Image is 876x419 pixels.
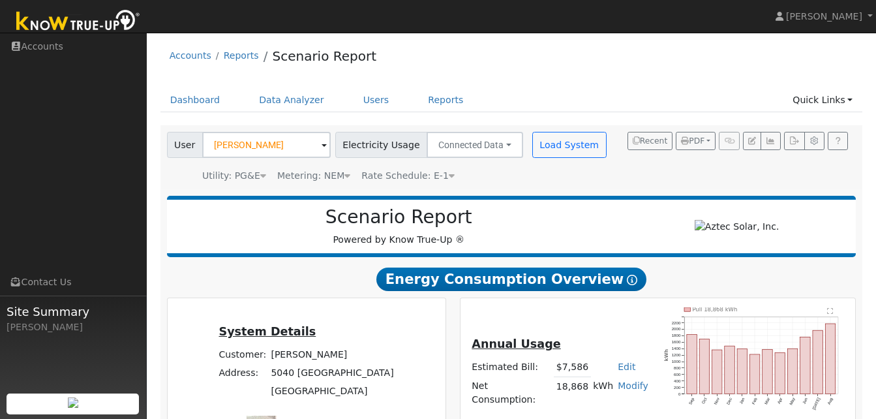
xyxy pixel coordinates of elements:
[361,170,455,181] span: Alias: HE1
[786,11,862,22] span: [PERSON_NAME]
[738,396,746,405] text: Jan
[167,132,203,158] span: User
[180,206,617,228] h2: Scenario Report
[170,50,211,61] a: Accounts
[470,377,554,409] td: Net Consumption:
[701,397,708,405] text: Oct
[738,349,748,394] rect: onclick=""
[788,349,798,394] rect: onclick=""
[800,337,810,394] rect: onclick=""
[10,7,147,37] img: Know True-Up
[750,354,760,394] rect: onclick=""
[672,326,681,331] text: 2000
[713,396,720,405] text: Nov
[828,132,848,150] a: Help Link
[160,88,230,112] a: Dashboard
[695,220,779,234] img: Aztec Solar, Inc.
[813,330,823,394] rect: onclick=""
[672,346,681,350] text: 1400
[761,132,781,150] button: Multi-Series Graph
[272,48,376,64] a: Scenario Report
[672,339,681,344] text: 1600
[681,136,704,146] span: PDF
[700,339,710,394] rect: onclick=""
[618,380,648,391] a: Modify
[202,132,331,158] input: Select a User
[7,303,140,320] span: Site Summary
[7,320,140,334] div: [PERSON_NAME]
[269,345,396,364] td: [PERSON_NAME]
[789,396,796,405] text: May
[674,372,682,377] text: 600
[277,169,350,183] div: Metering: NEM
[672,359,681,364] text: 1000
[763,349,772,394] rect: onclick=""
[776,397,783,405] text: Apr
[554,377,590,409] td: 18,868
[354,88,399,112] a: Users
[674,379,682,383] text: 400
[804,132,824,150] button: Settings
[676,132,716,150] button: PDF
[751,396,758,405] text: Feb
[217,345,269,364] td: Customer:
[219,325,316,338] u: System Details
[725,346,734,394] rect: onclick=""
[224,50,259,61] a: Reports
[672,352,681,357] text: 1200
[664,349,670,361] text: kWh
[532,132,607,158] button: Load System
[427,132,523,158] button: Connected Data
[674,365,682,370] text: 800
[764,397,771,405] text: Mar
[335,132,427,158] span: Electricity Usage
[470,358,554,377] td: Estimated Bill:
[174,206,624,247] div: Powered by Know True-Up ®
[743,132,761,150] button: Edit User
[802,396,809,405] text: Jun
[678,392,681,396] text: 0
[591,377,616,409] td: kWh
[783,88,862,112] a: Quick Links
[68,397,78,408] img: retrieve
[672,320,681,325] text: 2200
[269,382,396,401] td: [GEOGRAPHIC_DATA]
[811,397,821,411] text: [DATE]
[376,268,646,291] span: Energy Consumption Overview
[217,364,269,382] td: Address:
[418,88,473,112] a: Reports
[784,132,804,150] button: Export Interval Data
[472,337,560,350] u: Annual Usage
[826,324,836,394] rect: onclick=""
[674,385,682,390] text: 200
[249,88,334,112] a: Data Analyzer
[688,396,695,405] text: Sep
[826,396,834,405] text: Aug
[627,275,637,285] i: Show Help
[672,333,681,337] text: 1800
[693,306,738,313] text: Pull 18,868 kWh
[202,169,266,183] div: Utility: PG&E
[712,350,722,394] rect: onclick=""
[687,335,697,394] rect: onclick=""
[554,358,590,377] td: $7,586
[627,132,673,150] button: Recent
[269,364,396,382] td: 5040 [GEOGRAPHIC_DATA]
[775,352,785,394] rect: onclick=""
[726,397,733,405] text: Dec
[827,307,833,314] text: 
[618,362,635,372] a: Edit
